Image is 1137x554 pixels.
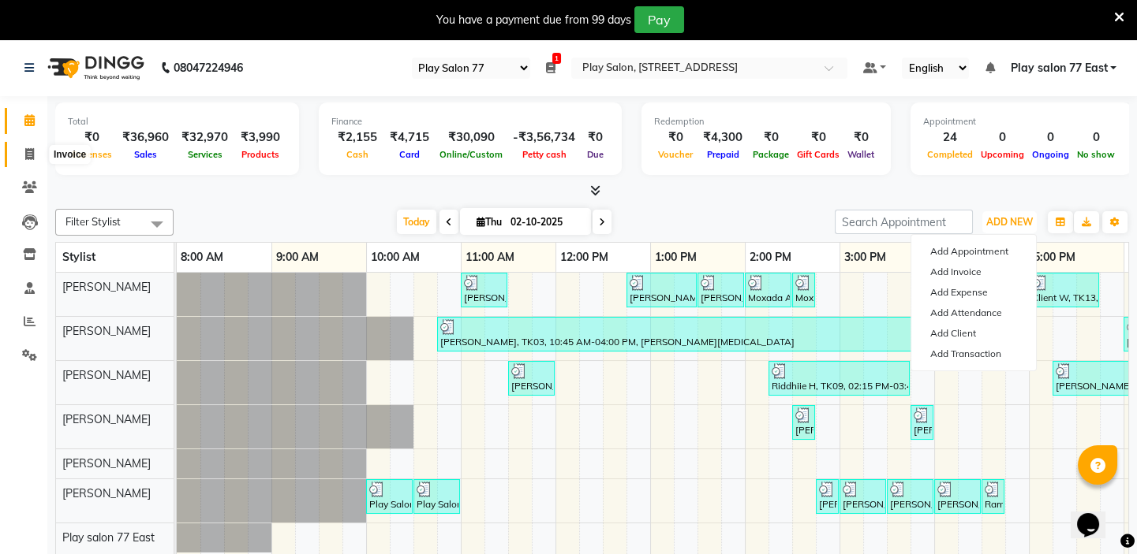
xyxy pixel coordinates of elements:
[840,246,890,269] a: 3:00 PM
[62,530,155,545] span: Play salon 77 East
[703,149,743,160] span: Prepaid
[62,250,95,264] span: Stylist
[654,128,697,147] div: ₹0
[462,246,518,269] a: 11:00 AM
[843,128,878,147] div: ₹0
[62,324,151,338] span: [PERSON_NAME]
[634,6,684,33] button: Pay
[40,46,148,90] img: logo
[983,481,1003,511] div: Ramya R, TK08, 04:30 PM-04:45 PM, Threading - Threading-Eye Brow Shaping
[794,407,813,437] div: [PERSON_NAME], TK10, 02:30 PM-02:45 PM, Threading - Threading EB,UL
[130,149,161,160] span: Sales
[1073,149,1119,160] span: No show
[770,363,908,393] div: Riddhiie H, TK09, 02:15 PM-03:45 PM, Body Service - Massage Deep Tissue 90 Mins
[415,481,458,511] div: Play Salon, TK07, 10:30 AM-11:00 AM, Threading - Threading-Full Face (Excluding Eye Brow)
[552,53,561,64] span: 1
[977,149,1028,160] span: Upcoming
[582,128,609,147] div: ₹0
[1073,128,1119,147] div: 0
[62,368,151,382] span: [PERSON_NAME]
[174,46,243,90] b: 08047224946
[436,128,507,147] div: ₹30,090
[50,145,90,164] div: Invoice
[911,262,1036,282] a: Add Invoice
[843,149,878,160] span: Wallet
[272,246,323,269] a: 9:00 AM
[912,407,932,437] div: [PERSON_NAME] P, TK14, 03:45 PM-04:00 PM, Threading - Threading EB,UL
[68,128,116,147] div: ₹0
[1028,128,1073,147] div: 0
[628,275,695,305] div: [PERSON_NAME], TK02, 12:45 PM-01:30 PM, Men Hair Cut - Hair Cut Men (Stylist)
[936,481,979,511] div: [PERSON_NAME] ., TK12, 04:00 PM-04:30 PM, Cartridge Waxs - Cartridge Under arms
[62,486,151,500] span: [PERSON_NAME]
[697,128,749,147] div: ₹4,300
[62,280,151,294] span: [PERSON_NAME]
[1071,491,1121,538] iframe: chat widget
[367,246,424,269] a: 10:00 AM
[1030,275,1098,305] div: Client W, TK13, 05:00 PM-05:45 PM, Men Hair Cut - Hair Cut Men (Stylist)
[331,128,383,147] div: ₹2,155
[331,115,609,128] div: Finance
[793,149,843,160] span: Gift Cards
[583,149,608,160] span: Due
[397,210,436,234] span: Today
[746,246,795,269] a: 2:00 PM
[982,211,1037,233] button: ADD NEW
[911,282,1036,303] a: Add Expense
[654,115,878,128] div: Redemption
[177,246,227,269] a: 8:00 AM
[116,128,175,147] div: ₹36,960
[439,319,932,349] div: [PERSON_NAME], TK03, 10:45 AM-04:00 PM, [PERSON_NAME][MEDICAL_DATA]
[462,275,506,305] div: [PERSON_NAME], TK05, 11:00 AM-11:30 AM, Barbar - Shaving
[793,128,843,147] div: ₹0
[835,210,973,234] input: Search Appointment
[911,303,1036,323] a: Add Attendance
[62,412,151,426] span: [PERSON_NAME]
[923,149,977,160] span: Completed
[507,128,582,147] div: -₹3,56,734
[841,481,885,511] div: [PERSON_NAME] ., TK12, 03:00 PM-03:30 PM, Cartridge Waxs - Cartridge Wax Half Legs
[794,275,813,305] div: Moxada Appi, TK04, 02:30 PM-02:45 PM, [PERSON_NAME] Shaping
[977,128,1028,147] div: 0
[506,210,585,234] input: 2025-10-02
[654,149,697,160] span: Voucher
[436,12,631,28] div: You have a payment due from 99 days
[234,128,286,147] div: ₹3,990
[237,149,283,160] span: Products
[368,481,411,511] div: Play Salon, TK07, 10:00 AM-10:30 AM, Cartridge Waxs - Cartridge Under arms
[65,215,121,228] span: Filter Stylist
[749,149,793,160] span: Package
[699,275,742,305] div: [PERSON_NAME], TK02, 01:30 PM-02:00 PM, [PERSON_NAME] Shaping
[817,481,837,511] div: [PERSON_NAME] ., TK12, 02:45 PM-03:00 PM, Threading - Threading EB,UL,[GEOGRAPHIC_DATA]
[518,149,570,160] span: Petty cash
[911,241,1036,262] button: Add Appointment
[184,149,226,160] span: Services
[1028,149,1073,160] span: Ongoing
[888,481,932,511] div: [PERSON_NAME] ., TK12, 03:30 PM-04:00 PM, Cartridge Waxs - Cartridge Wax Full Arms
[342,149,372,160] span: Cash
[546,61,555,75] a: 1
[62,456,151,470] span: [PERSON_NAME]
[651,246,701,269] a: 1:00 PM
[436,149,507,160] span: Online/Custom
[383,128,436,147] div: ₹4,715
[911,323,1036,344] a: Add Client
[510,363,553,393] div: [PERSON_NAME], TK06, 11:30 AM-12:00 PM, Short treatment - Foot Massage
[68,115,286,128] div: Total
[923,115,1119,128] div: Appointment
[986,216,1033,228] span: ADD NEW
[749,128,793,147] div: ₹0
[1010,60,1107,76] span: Play salon 77 East
[395,149,424,160] span: Card
[175,128,234,147] div: ₹32,970
[556,246,612,269] a: 12:00 PM
[911,344,1036,364] a: Add Transaction
[746,275,790,305] div: Moxada Appi, TK04, 02:00 PM-02:30 PM, Men Hair Cut - Hair Cut Men (Stylist)
[1030,246,1079,269] a: 5:00 PM
[923,128,977,147] div: 24
[473,216,506,228] span: Thu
